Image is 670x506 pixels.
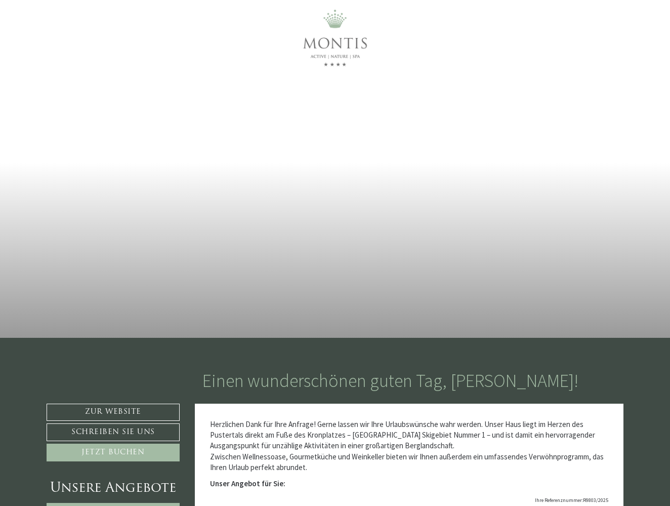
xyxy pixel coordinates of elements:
[210,479,285,488] strong: Unser Angebot für Sie:
[210,419,609,473] p: Herzlichen Dank für Ihre Anfrage! Gerne lassen wir Ihre Urlaubswünsche wahr werden. Unser Haus li...
[47,404,180,421] a: Zur Website
[47,444,180,461] a: Jetzt buchen
[202,371,578,391] h1: Einen wunderschönen guten Tag, [PERSON_NAME]!
[47,479,180,498] div: Unsere Angebote
[535,497,608,503] span: Ihre Referenznummer:R9803/2025
[47,423,180,441] a: Schreiben Sie uns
